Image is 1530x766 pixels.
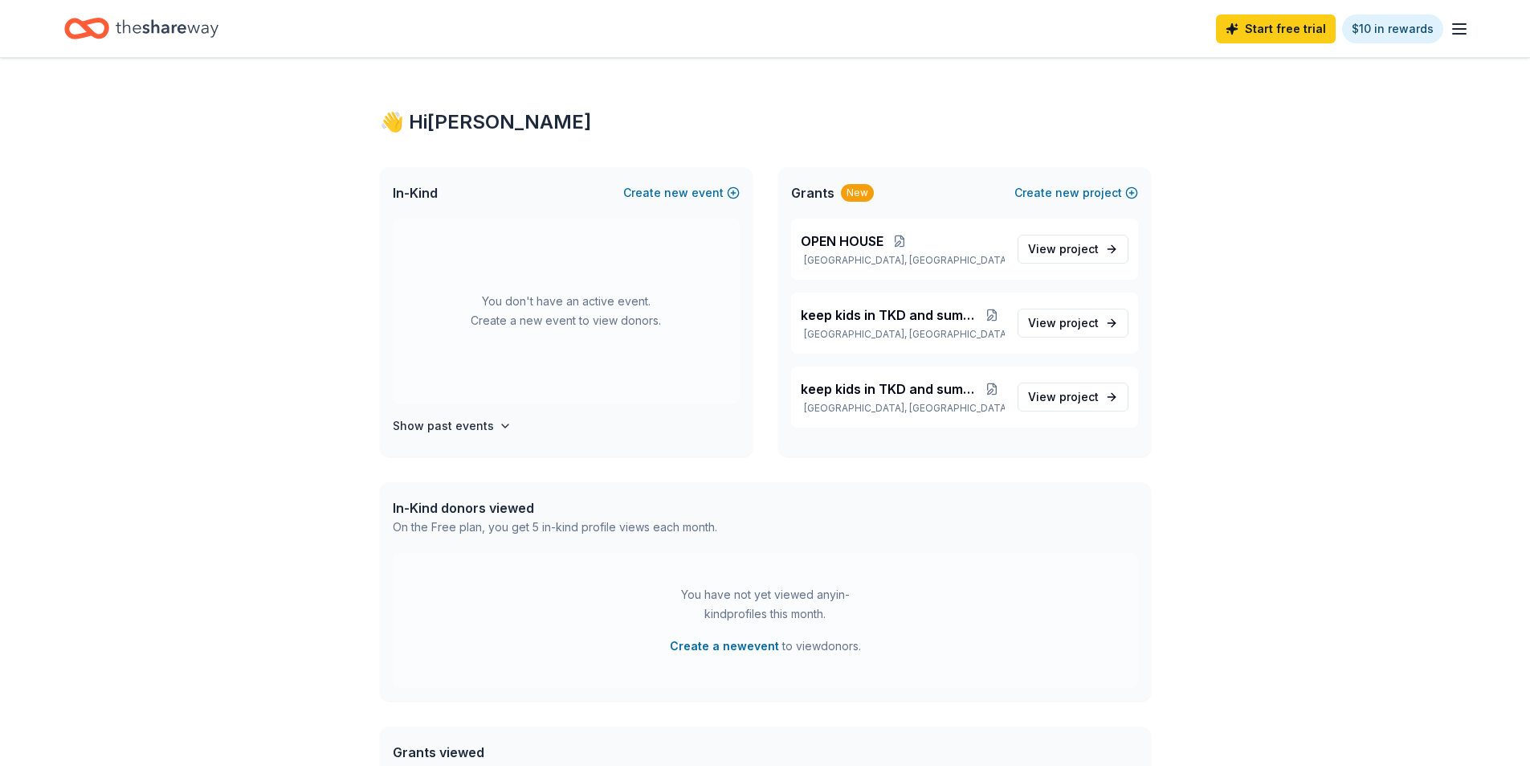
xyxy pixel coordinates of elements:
[801,305,980,325] span: keep kids in TKD and summer camps
[393,416,494,436] h4: Show past events
[393,743,708,762] div: Grants viewed
[791,183,834,203] span: Grants
[1059,242,1099,256] span: project
[1018,309,1128,338] a: View project
[1018,235,1128,264] a: View project
[664,183,688,203] span: new
[801,402,1005,415] p: [GEOGRAPHIC_DATA], [GEOGRAPHIC_DATA]
[1342,14,1443,43] a: $10 in rewards
[1018,383,1128,412] a: View project
[841,184,874,202] div: New
[1059,390,1099,403] span: project
[393,518,717,537] div: On the Free plan, you get 5 in-kind profile views each month.
[1028,387,1099,407] span: View
[801,231,883,251] span: OPEN HOUSE
[1014,183,1138,203] button: Createnewproject
[393,183,438,203] span: In-Kind
[801,328,1005,341] p: [GEOGRAPHIC_DATA], [GEOGRAPHIC_DATA]
[393,219,740,403] div: You don't have an active event. Create a new event to view donors.
[64,10,218,47] a: Home
[670,637,779,656] button: Create a newevent
[380,109,1151,135] div: 👋 Hi [PERSON_NAME]
[623,183,740,203] button: Createnewevent
[1028,313,1099,333] span: View
[801,379,980,399] span: keep kids in TKD and summer camps
[665,585,866,624] div: You have not yet viewed any in-kind profiles this month.
[1055,183,1079,203] span: new
[1059,316,1099,330] span: project
[1028,240,1099,259] span: View
[1216,14,1336,43] a: Start free trial
[801,254,1005,267] p: [GEOGRAPHIC_DATA], [GEOGRAPHIC_DATA]
[393,416,512,436] button: Show past events
[393,498,717,518] div: In-Kind donors viewed
[670,637,861,656] span: to view donors .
